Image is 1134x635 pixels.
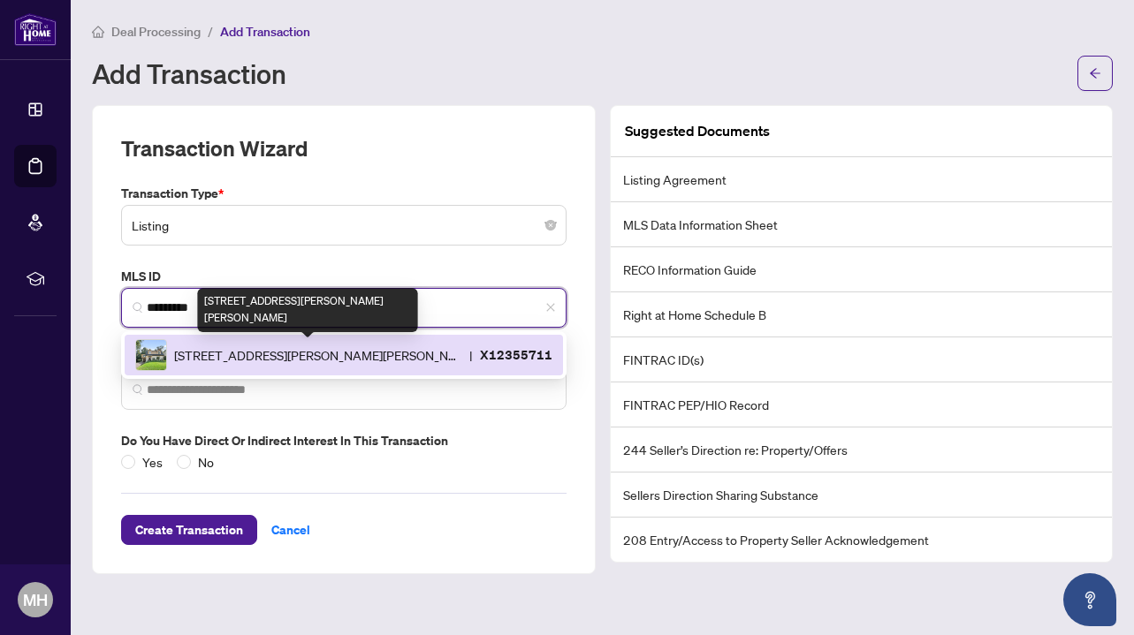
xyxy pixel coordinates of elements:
[121,184,567,203] label: Transaction Type
[132,208,556,242] span: Listing
[135,516,243,544] span: Create Transaction
[611,202,1113,247] li: MLS Data Information Sheet
[611,247,1113,292] li: RECO Information Guide
[191,452,221,472] span: No
[121,515,257,545] button: Create Transaction
[625,120,770,142] article: Suggested Documents
[611,157,1113,202] li: Listing Agreement
[220,24,310,40] span: Add Transaction
[208,21,213,42] li: /
[611,472,1113,518] li: Sellers Direction Sharing Substance
[545,220,556,231] span: close-circle
[121,431,567,450] label: Do you have direct or indirect interest in this transaction
[480,344,552,365] p: X12355711
[611,427,1113,472] li: 244 Seller’s Direction re: Property/Offers
[136,340,166,370] img: IMG-X12355711_1.jpg
[257,515,324,545] button: Cancel
[611,292,1113,337] li: Right at Home Schedule B
[121,267,567,286] label: MLS ID
[92,59,286,87] h1: Add Transaction
[174,345,462,365] span: [STREET_ADDRESS][PERSON_NAME][PERSON_NAME]
[133,302,143,313] img: search_icon
[469,345,473,365] span: |
[121,134,308,163] h2: Transaction Wizard
[545,302,556,313] span: close
[611,518,1113,562] li: 208 Entry/Access to Property Seller Acknowledgement
[197,288,418,332] div: [STREET_ADDRESS][PERSON_NAME][PERSON_NAME]
[1063,573,1116,626] button: Open asap
[135,452,170,472] span: Yes
[23,587,48,612] span: MH
[92,26,104,38] span: home
[133,384,143,395] img: search_icon
[271,516,310,544] span: Cancel
[14,13,57,46] img: logo
[1089,67,1101,79] span: arrow-left
[611,382,1113,427] li: FINTRAC PEP/HIO Record
[111,24,201,40] span: Deal Processing
[611,337,1113,382] li: FINTRAC ID(s)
